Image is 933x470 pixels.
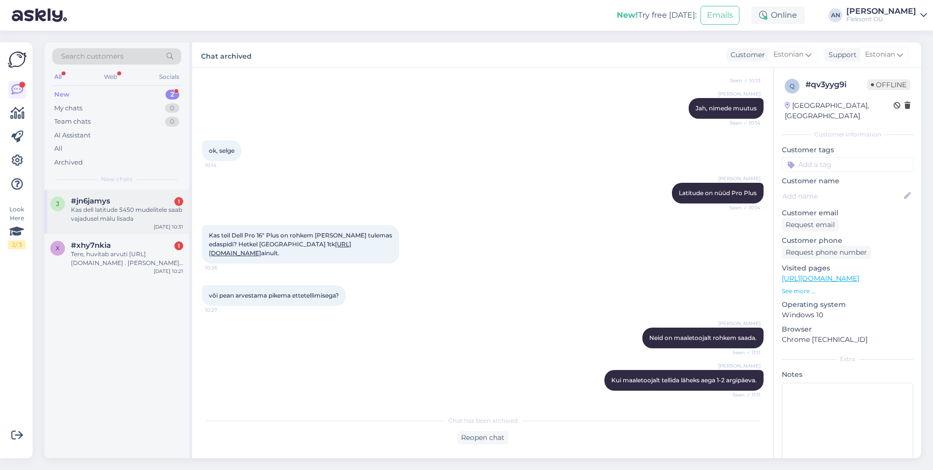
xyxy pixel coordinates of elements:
[865,49,895,60] span: Estonian
[718,175,761,182] span: [PERSON_NAME]
[782,208,913,218] p: Customer email
[846,7,916,15] div: [PERSON_NAME]
[751,6,805,24] div: Online
[724,204,761,211] span: Seen ✓ 10:14
[782,191,902,201] input: Add name
[56,244,60,252] span: x
[724,391,761,399] span: Seen ✓ 11:11
[782,176,913,186] p: Customer name
[700,6,739,25] button: Emails
[867,79,910,90] span: Offline
[617,9,697,21] div: Try free [DATE]:
[101,175,133,184] span: New chats
[782,300,913,310] p: Operating system
[8,50,27,69] img: Askly Logo
[205,306,242,314] span: 10:27
[54,131,91,140] div: AI Assistant
[154,223,183,231] div: [DATE] 10:31
[209,292,339,299] span: või pean arvestama pikema ettetellimisega?
[829,8,842,22] div: AN
[71,250,183,268] div: Tere, huvitab arvuti [URL][DOMAIN_NAME] . [PERSON_NAME] lugenud mudeli kohta, et ventilaatoriga v...
[201,48,252,62] label: Chat archived
[782,246,871,259] div: Request phone number
[696,104,757,112] span: Jah, nimede muutus
[782,145,913,155] p: Customer tags
[54,144,63,154] div: All
[617,10,638,20] b: New!
[8,205,26,249] div: Look Here
[54,158,83,168] div: Archived
[209,232,394,257] span: Kas teil Dell Pro 16" Plus on rohkem [PERSON_NAME] tulemas edaspidi? Hetkel [GEOGRAPHIC_DATA] 1tk...
[782,369,913,380] p: Notes
[782,157,913,172] input: Add a tag
[174,197,183,206] div: 1
[782,263,913,273] p: Visited pages
[773,49,803,60] span: Estonian
[154,268,183,275] div: [DATE] 10:21
[71,197,110,205] span: #jn6jamys
[782,355,913,364] div: Extra
[782,287,913,296] p: See more ...
[71,205,183,223] div: Kas dell latitude 5450 mudelitele saab vajadusel mälu lisada
[165,117,179,127] div: 0
[718,320,761,327] span: [PERSON_NAME]
[71,241,111,250] span: #xhy7nkia
[782,130,913,139] div: Customer information
[61,51,124,62] span: Search customers
[718,90,761,98] span: [PERSON_NAME]
[785,101,894,121] div: [GEOGRAPHIC_DATA], [GEOGRAPHIC_DATA]
[724,119,761,127] span: Seen ✓ 10:14
[611,376,757,384] span: Kui maaletoojalt tellida läheks aega 1-2 argipäeva.
[846,7,927,23] a: [PERSON_NAME]Fleksont OÜ
[825,50,857,60] div: Support
[782,335,913,345] p: Chrome [TECHNICAL_ID]
[205,264,242,271] span: 10:26
[157,70,181,83] div: Socials
[165,103,179,113] div: 0
[448,416,518,425] span: Chat has been archived
[209,147,234,154] span: ok, selge
[8,240,26,249] div: 2 / 3
[782,218,839,232] div: Request email
[724,349,761,356] span: Seen ✓ 11:11
[166,90,179,100] div: 2
[102,70,119,83] div: Web
[782,235,913,246] p: Customer phone
[790,82,795,90] span: q
[54,117,91,127] div: Team chats
[52,70,64,83] div: All
[782,324,913,335] p: Browser
[679,189,757,197] span: Latitude on nüüd Pro Plus
[457,431,508,444] div: Reopen chat
[56,200,59,207] span: j
[649,334,757,341] span: Neid on maaletoojalt rohkem saada.
[782,310,913,320] p: Windows 10
[174,241,183,250] div: 1
[724,77,761,84] span: Seen ✓ 10:13
[54,90,69,100] div: New
[54,103,82,113] div: My chats
[782,274,859,283] a: [URL][DOMAIN_NAME]
[846,15,916,23] div: Fleksont OÜ
[205,162,242,169] span: 10:14
[727,50,765,60] div: Customer
[718,362,761,369] span: [PERSON_NAME]
[805,79,867,91] div: # qv3yyg9i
